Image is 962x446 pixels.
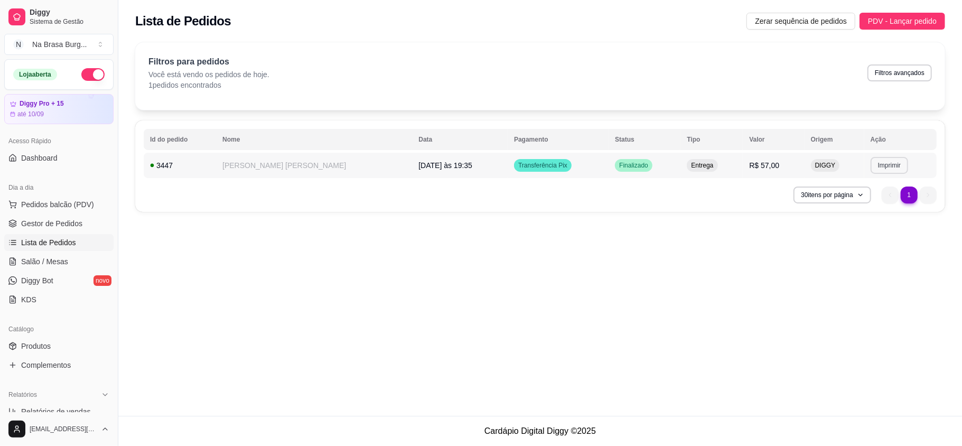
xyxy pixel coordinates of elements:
button: 30itens por página [793,187,871,203]
a: Diggy Botnovo [4,272,114,289]
button: Filtros avançados [867,64,932,81]
button: Select a team [4,34,114,55]
a: Diggy Pro + 15até 10/09 [4,94,114,124]
h2: Lista de Pedidos [135,13,231,30]
button: PDV - Lançar pedido [860,13,945,30]
span: Relatórios [8,391,37,399]
a: KDS [4,291,114,308]
a: DiggySistema de Gestão [4,4,114,30]
article: Diggy Pro + 15 [20,100,64,108]
div: Loja aberta [13,69,57,80]
span: Salão / Mesas [21,256,68,267]
span: Transferência Pix [516,161,569,170]
a: Gestor de Pedidos [4,215,114,232]
span: Relatórios de vendas [21,406,91,417]
th: Nome [216,129,412,150]
article: até 10/09 [17,110,44,118]
span: DIGGY [813,161,838,170]
a: Produtos [4,338,114,355]
span: KDS [21,294,36,305]
p: Você está vendo os pedidos de hoje. [148,69,269,80]
p: Filtros para pedidos [148,55,269,68]
th: Tipo [680,129,743,150]
div: 3447 [150,160,210,171]
span: R$ 57,00 [749,161,779,170]
div: Dia a dia [4,179,114,196]
button: [EMAIL_ADDRESS][DOMAIN_NAME] [4,416,114,442]
span: Complementos [21,360,71,370]
button: Imprimir [871,157,908,174]
a: Dashboard [4,150,114,166]
span: [EMAIL_ADDRESS][DOMAIN_NAME] [30,425,97,433]
div: Catálogo [4,321,114,338]
div: Acesso Rápido [4,133,114,150]
th: Id do pedido [144,129,216,150]
button: Pedidos balcão (PDV) [4,196,114,213]
span: Entrega [689,161,715,170]
span: N [13,39,24,50]
th: Status [609,129,680,150]
td: [PERSON_NAME] [PERSON_NAME] [216,153,412,178]
th: Origem [805,129,864,150]
span: PDV - Lançar pedido [868,15,937,27]
button: Alterar Status [81,68,105,81]
span: Gestor de Pedidos [21,218,82,229]
footer: Cardápio Digital Diggy © 2025 [118,416,962,446]
span: Pedidos balcão (PDV) [21,199,94,210]
span: Dashboard [21,153,58,163]
button: Zerar sequência de pedidos [746,13,855,30]
th: Data [412,129,508,150]
th: Pagamento [508,129,609,150]
span: Sistema de Gestão [30,17,109,26]
p: 1 pedidos encontrados [148,80,269,90]
a: Salão / Mesas [4,253,114,270]
span: Diggy Bot [21,275,53,286]
span: Lista de Pedidos [21,237,76,248]
a: Lista de Pedidos [4,234,114,251]
span: [DATE] às 19:35 [418,161,472,170]
li: pagination item 1 active [901,187,918,203]
a: Relatórios de vendas [4,403,114,420]
span: Zerar sequência de pedidos [755,15,847,27]
th: Valor [743,129,804,150]
span: Produtos [21,341,51,351]
nav: pagination navigation [876,181,942,209]
div: Na Brasa Burg ... [32,39,87,50]
span: Finalizado [617,161,650,170]
a: Complementos [4,357,114,374]
th: Ação [864,129,937,150]
span: Diggy [30,8,109,17]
